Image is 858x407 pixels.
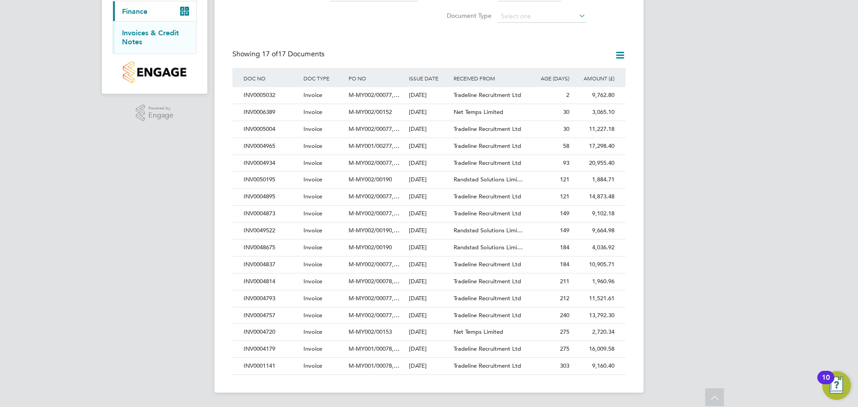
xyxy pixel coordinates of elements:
span: 212 [560,294,569,302]
div: 10,905.71 [572,256,617,273]
div: INV0004837 [241,256,301,273]
div: [DATE] [407,324,452,340]
span: Tradeline Recruitment Ltd [454,260,521,268]
span: Invoice [303,142,322,150]
div: [DATE] [407,121,452,138]
span: Tradeline Recruitment Ltd [454,91,521,99]
span: Engage [148,112,173,119]
span: M-MY002/00077,… [349,210,400,217]
div: INV0004934 [241,155,301,172]
span: 275 [560,345,569,352]
div: [DATE] [407,138,452,155]
div: 4,036.92 [572,239,617,256]
div: 13,792.30 [572,307,617,324]
span: 93 [563,159,569,167]
div: 14,873.48 [572,189,617,205]
span: Invoice [303,260,322,268]
div: INV0001141 [241,358,301,374]
span: 149 [560,210,569,217]
div: Showing [232,50,326,59]
span: 184 [560,260,569,268]
span: Invoice [303,345,322,352]
div: [DATE] [407,273,452,290]
span: Invoice [303,243,322,251]
div: 9,102.18 [572,206,617,222]
span: 30 [563,125,569,133]
span: Tradeline Recruitment Ltd [454,277,521,285]
div: ISSUE DATE [407,68,452,88]
div: [DATE] [407,172,452,188]
span: M-MY002/00077,… [349,294,400,302]
span: Randstad Solutions Limi… [454,243,523,251]
div: [DATE] [407,87,452,104]
div: INV0006389 [241,104,301,121]
input: Select one [498,10,586,23]
div: 9,160.40 [572,358,617,374]
div: [DATE] [407,256,452,273]
span: M-MY002/00190 [349,243,392,251]
span: Net Temps Limited [454,328,503,336]
div: [DATE] [407,307,452,324]
div: [DATE] [407,206,452,222]
div: 9,664.98 [572,222,617,239]
span: Invoice [303,108,322,116]
span: 211 [560,277,569,285]
span: M-MY002/00077,… [349,311,400,319]
span: Tradeline Recruitment Ltd [454,193,521,200]
span: M-MY002/00152 [349,108,392,116]
div: INV0005032 [241,87,301,104]
span: M-MY002/00190,… [349,227,400,234]
a: Powered byEngage [136,105,174,122]
div: 11,227.18 [572,121,617,138]
div: AGE (DAYS) [526,68,572,88]
button: Open Resource Center, 10 new notifications [822,371,851,400]
span: Tradeline Recruitment Ltd [454,125,521,133]
div: 20,955.40 [572,155,617,172]
span: M-MY002/00077,… [349,260,400,268]
span: M-MY002/00077,… [349,125,400,133]
span: Powered by [148,105,173,112]
span: Net Temps Limited [454,108,503,116]
div: INV0005004 [241,121,301,138]
div: INV0004757 [241,307,301,324]
span: 17 Documents [262,50,324,59]
span: 184 [560,243,569,251]
span: Tradeline Recruitment Ltd [454,311,521,319]
div: 11,521.61 [572,290,617,307]
span: 149 [560,227,569,234]
span: 17 of [262,50,278,59]
span: Invoice [303,328,322,336]
span: 275 [560,328,569,336]
div: INV0004895 [241,189,301,205]
div: [DATE] [407,222,452,239]
span: Tradeline Recruitment Ltd [454,210,521,217]
div: INV0049522 [241,222,301,239]
span: M-MY001/00078,… [349,345,400,352]
div: 10 [822,378,830,389]
span: M-MY001/00078,… [349,362,400,369]
div: 1,884.71 [572,172,617,188]
span: 58 [563,142,569,150]
a: Invoices & Credit Notes [122,29,179,46]
span: 30 [563,108,569,116]
div: 16,009.58 [572,341,617,357]
div: 2,720.34 [572,324,617,340]
div: INV0048675 [241,239,301,256]
div: 1,960.96 [572,273,617,290]
span: Randstad Solutions Limi… [454,227,523,234]
span: M-MY002/00190 [349,176,392,183]
span: 121 [560,193,569,200]
div: [DATE] [407,290,452,307]
div: INV0004179 [241,341,301,357]
span: Invoice [303,193,322,200]
span: Invoice [303,227,322,234]
span: M-MY002/00077,… [349,193,400,200]
span: M-MY002/00077,… [349,91,400,99]
span: Invoice [303,210,322,217]
div: INV0004873 [241,206,301,222]
span: Invoice [303,277,322,285]
span: Invoice [303,125,322,133]
span: 240 [560,311,569,319]
span: M-MY002/00077,… [349,159,400,167]
div: [DATE] [407,341,452,357]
